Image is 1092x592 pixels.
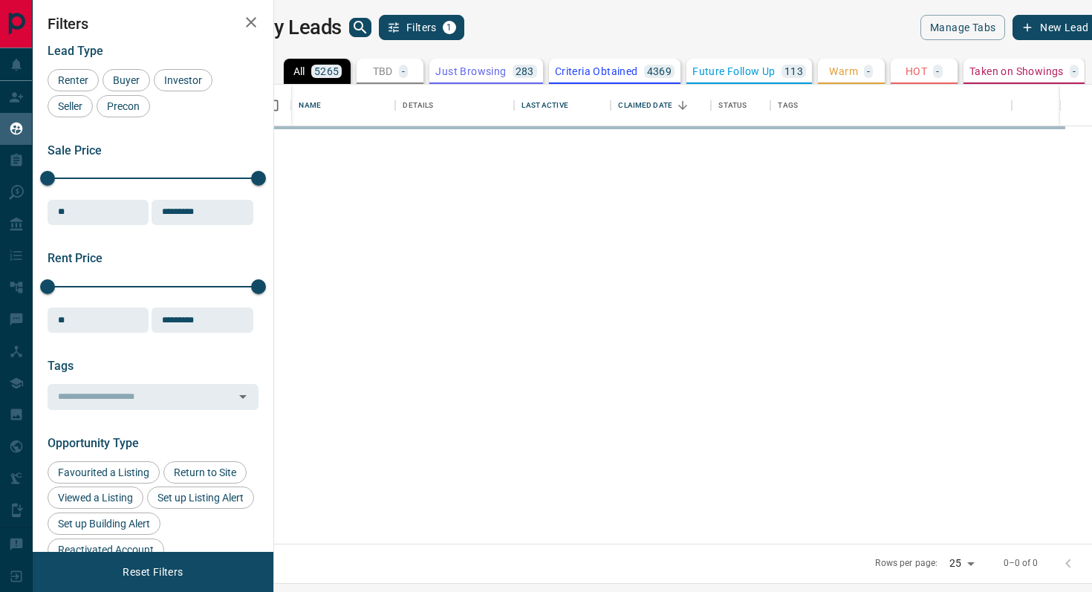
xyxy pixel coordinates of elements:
div: Viewed a Listing [48,487,143,509]
p: HOT [906,66,927,77]
span: Favourited a Listing [53,466,155,478]
p: Criteria Obtained [555,66,638,77]
span: Set up Building Alert [53,518,155,530]
div: Details [395,85,514,126]
p: All [293,66,305,77]
p: Taken on Showings [969,66,1064,77]
div: 25 [943,553,979,574]
button: Sort [672,95,693,116]
div: Reactivated Account [48,539,164,561]
p: Warm [829,66,858,77]
span: Buyer [108,74,145,86]
p: 5265 [314,66,339,77]
p: TBD [373,66,393,77]
span: Seller [53,100,88,112]
h2: Filters [48,15,259,33]
div: Investor [154,69,212,91]
span: Investor [159,74,207,86]
div: Last Active [514,85,611,126]
button: Reset Filters [113,559,192,585]
span: Tags [48,359,74,373]
button: Open [233,386,253,407]
span: Viewed a Listing [53,492,138,504]
div: Seller [48,95,93,117]
div: Set up Building Alert [48,513,160,535]
div: Name [299,85,321,126]
span: Reactivated Account [53,544,159,556]
span: Sale Price [48,143,102,157]
button: Manage Tabs [920,15,1005,40]
h1: My Leads [256,16,342,39]
span: Opportunity Type [48,436,139,450]
div: Details [403,85,433,126]
span: 1 [444,22,455,33]
p: - [1073,66,1076,77]
p: - [402,66,405,77]
div: Claimed Date [611,85,711,126]
button: Filters1 [379,15,464,40]
p: Rows per page: [875,557,937,570]
p: 113 [784,66,803,77]
div: Return to Site [163,461,247,484]
div: Status [718,85,747,126]
p: 283 [516,66,534,77]
div: Precon [97,95,150,117]
div: Tags [778,85,798,126]
p: Just Browsing [435,66,506,77]
span: Precon [102,100,145,112]
div: Status [711,85,770,126]
div: Set up Listing Alert [147,487,254,509]
p: 0–0 of 0 [1004,557,1039,570]
span: Return to Site [169,466,241,478]
div: Renter [48,69,99,91]
p: 4369 [647,66,672,77]
button: search button [349,18,371,37]
div: Name [291,85,395,126]
div: Buyer [103,69,150,91]
p: - [867,66,870,77]
p: Future Follow Up [692,66,775,77]
span: Rent Price [48,251,103,265]
span: Set up Listing Alert [152,492,249,504]
p: - [936,66,939,77]
div: Tags [770,85,1011,126]
div: Claimed Date [618,85,672,126]
div: Favourited a Listing [48,461,160,484]
div: Last Active [521,85,568,126]
span: Renter [53,74,94,86]
span: Lead Type [48,44,103,58]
